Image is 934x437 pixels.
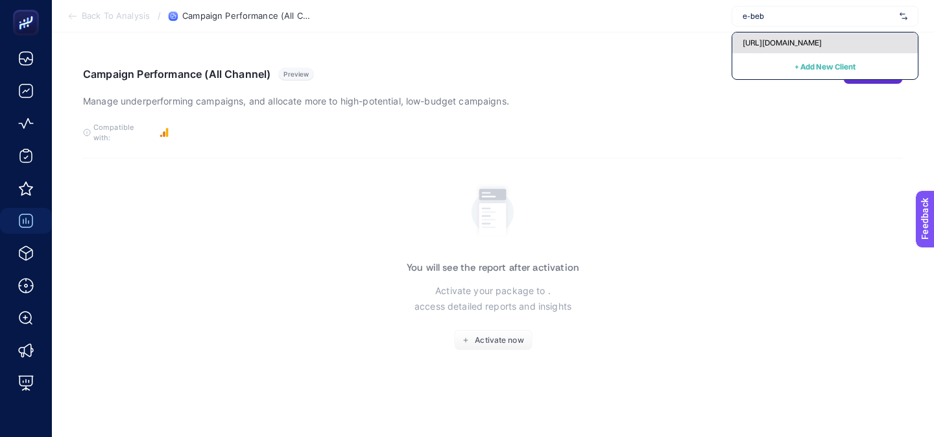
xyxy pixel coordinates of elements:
span: / [158,10,161,21]
span: [URL][DOMAIN_NAME] [743,38,822,48]
h1: Campaign Performance (All Channel) [83,68,270,81]
span: Preview [283,70,309,78]
input: levidor [743,11,894,21]
img: svg%3e [900,10,907,23]
p: Manage underperforming campaigns, and allocate more to high-potential, low-budget campaigns. [83,94,509,109]
span: Compatible with: [93,122,152,143]
h3: You will see the report after activation [407,262,579,273]
button: Activate now [454,330,533,351]
span: Campaign Performance (All Channel) [182,11,312,21]
span: Activate now [475,335,523,345]
span: Back To Analysis [82,11,150,21]
p: Activate your package to . access detailed reports and insights [414,283,571,314]
button: + Add New Client [795,58,856,74]
span: + Add New Client [795,62,856,71]
span: Feedback [8,4,49,14]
